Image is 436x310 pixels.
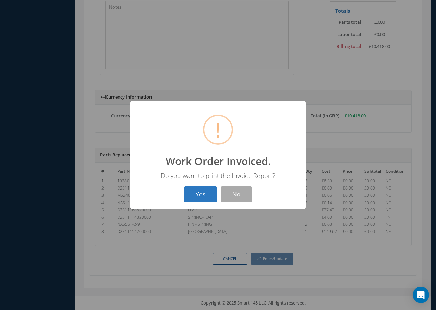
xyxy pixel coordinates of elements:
[413,287,429,303] div: Open Intercom Messenger
[221,186,252,203] button: No
[184,186,217,203] button: Yes
[166,155,271,167] h2: Work Order Invoiced.
[137,171,299,180] div: Do you want to print the Invoice Report?
[215,116,221,143] span: !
